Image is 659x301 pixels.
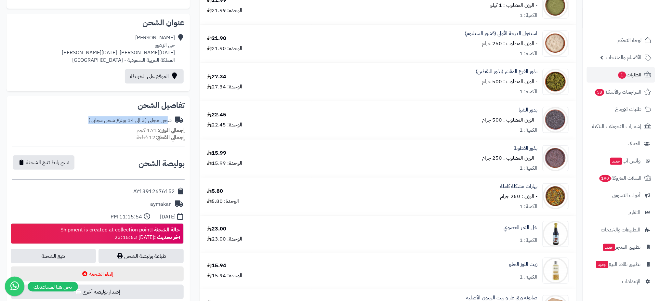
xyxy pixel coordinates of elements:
[587,188,655,203] a: أدوات التسويق
[618,70,642,79] span: الطلبات
[520,237,538,244] div: الكمية: 1
[587,101,655,117] a: طلبات الإرجاع
[520,164,538,172] div: الكمية: 1
[543,31,568,57] img: 1645466661-Psyllium%20Husks-90x90.jpg
[476,68,538,75] a: بذور القرع المقشر (بذور اليقطين)
[520,50,538,58] div: الكمية: 1
[150,201,172,208] div: aymakan
[606,53,642,62] span: الأقسام والمنتجات
[62,34,175,64] div: [PERSON_NAME] حي الزهور، [DATE][PERSON_NAME]، [DATE][PERSON_NAME] المملكة العربية السعودية - [GEO...
[12,101,185,109] h2: تفاصيل الشحن
[154,233,180,241] strong: آخر تحديث :
[465,30,538,37] a: اسبغول الدرجة الأولى (قشور السيليوم)
[596,260,641,269] span: تطبيق نقاط البيع
[587,84,655,100] a: المراجعات والأسئلة58
[26,159,69,166] span: نسخ رابط تتبع الشحنة
[137,126,185,134] small: 4.71 كجم
[88,116,118,124] span: ( شحن مجاني )
[137,134,185,141] small: 12 قطعة
[601,225,641,234] span: التطبيقات والخدمات
[543,221,568,247] img: 1700931877-Dates%20Vinegar-90x90.jpg
[587,136,655,151] a: العملاء
[520,12,538,19] div: الكمية: 1
[138,160,185,167] h2: بوليصة الشحن
[610,158,622,165] span: جديد
[207,45,242,52] div: الوحدة: 21.90
[12,19,185,27] h2: عنوان الشحن
[587,222,655,238] a: التطبيقات والخدمات
[504,224,538,231] a: خل التمر العضوي
[500,183,538,190] a: بهارات مشكلة كاملة
[543,69,568,95] img: 1659889724-Squash%20Seeds%20Peeled-90x90.jpg
[587,119,655,134] a: إشعارات التحويلات البنكية
[13,155,74,170] button: نسخ رابط تتبع الشحنة
[60,226,180,241] div: Shipment is created at collection point [DATE] 23:15:53
[491,1,538,9] small: - الوزن المطلوب : 1 كيلو
[500,192,538,200] small: - الوزن : 250 جرام
[207,7,242,14] div: الوحدة: 21.99
[160,213,176,221] div: [DATE]
[602,242,641,252] span: تطبيق المتجر
[207,262,226,269] div: 15.94
[520,203,538,210] div: الكمية: 1
[599,174,642,183] span: السلات المتروكة
[543,145,568,171] img: 1667661967-Psyllium%20Seeds,%20Brown-90x90.jpg
[151,226,180,234] strong: حالة الشحنة :
[520,126,538,134] div: الكمية: 1
[628,139,641,148] span: العملاء
[514,145,538,152] a: بذور القطونة
[587,274,655,289] a: الإعدادات
[11,249,96,263] a: تتبع الشحنة
[207,225,226,233] div: 23.00
[587,256,655,272] a: تطبيق نقاط البيعجديد
[587,67,655,83] a: الطلبات1
[587,239,655,255] a: تطبيق المتجرجديد
[207,150,226,157] div: 15.99
[543,258,568,284] img: 1703318732-Nabateen%20Sweet%20Almond%20Oil-90x90.jpg
[207,272,242,280] div: الوحدة: 15.94
[157,126,185,134] strong: إجمالي الوزن:
[618,72,626,79] span: 1
[111,213,142,221] div: 11:15:54 PM
[622,277,641,286] span: الإعدادات
[618,36,642,45] span: لوحة التحكم
[543,107,568,133] img: 1667661819-Chia%20Seeds-90x90.jpg
[596,261,608,268] span: جديد
[207,198,239,205] div: الوحدة: 5.80
[482,40,538,47] small: - الوزن المطلوب : 250 جرام
[628,208,641,217] span: التقارير
[615,105,642,114] span: طلبات الإرجاع
[587,205,655,220] a: التقارير
[207,160,242,167] div: الوحدة: 15.99
[99,249,184,263] a: طباعة بوليصة الشحن
[613,191,641,200] span: أدوات التسويق
[520,88,538,96] div: الكمية: 1
[519,106,538,114] a: بذور الشيا
[11,285,184,299] button: إصدار بوليصة أخرى
[615,18,653,31] img: logo-2.png
[482,78,538,85] small: - الوزن المطلوب : 500 جرام
[207,83,242,91] div: الوحدة: 27.34
[587,153,655,169] a: وآتس آبجديد
[509,261,538,268] a: زيت اللوز الحلو
[595,87,642,97] span: المراجعات والأسئلة
[603,244,615,251] span: جديد
[125,69,184,84] a: الموقع على الخريطة
[207,121,242,129] div: الوحدة: 22.45
[600,175,611,182] span: 190
[482,116,538,124] small: - الوزن المطلوب : 500 جرام
[207,111,226,119] div: 22.45
[207,188,223,195] div: 5.80
[610,156,641,165] span: وآتس آب
[592,122,642,131] span: إشعارات التحويلات البنكية
[133,188,175,195] div: AY13912676152
[482,154,538,162] small: - الوزن المطلوب : 250 جرام
[88,117,172,124] div: شحن مجاني (3 الى 14 يوم)
[595,89,604,96] span: 58
[207,235,242,243] div: الوحدة: 23.00
[587,170,655,186] a: السلات المتروكة190
[11,267,184,281] button: إلغاء الشحنة
[587,33,655,48] a: لوحة التحكم
[155,134,185,141] strong: إجمالي القطع:
[520,273,538,281] div: الكمية: 1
